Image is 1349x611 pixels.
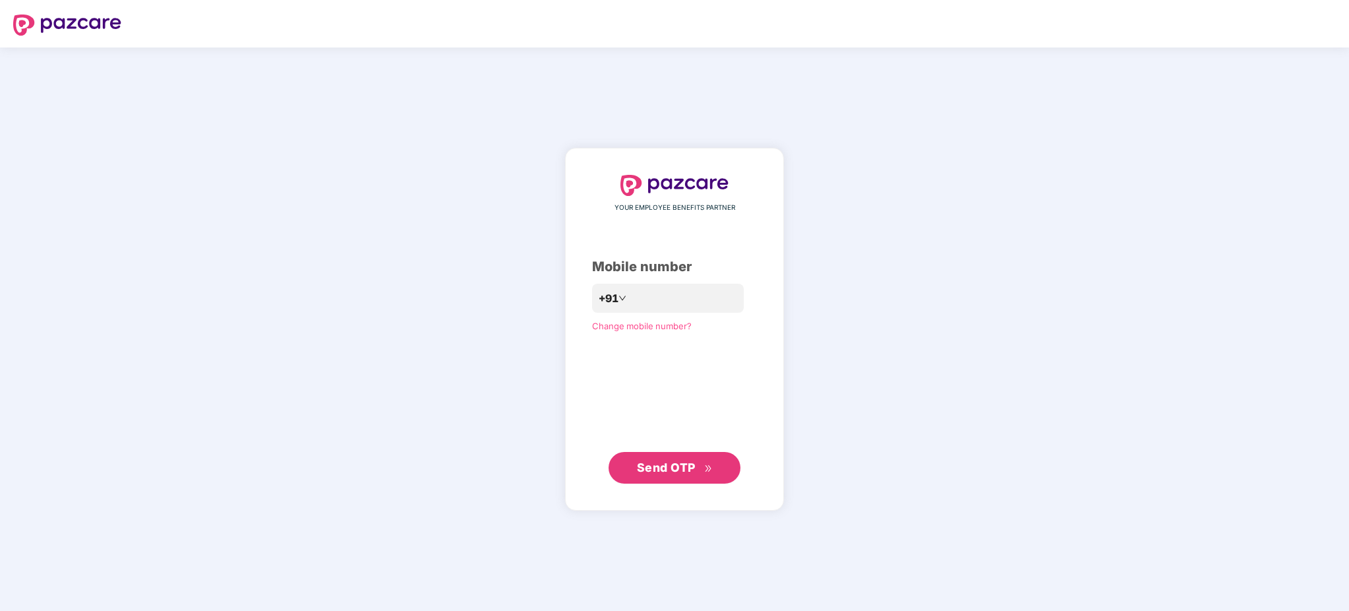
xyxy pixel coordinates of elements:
[620,175,729,196] img: logo
[13,15,121,36] img: logo
[637,461,696,474] span: Send OTP
[599,290,618,307] span: +91
[592,257,757,277] div: Mobile number
[592,321,692,331] a: Change mobile number?
[609,452,740,484] button: Send OTPdouble-right
[704,465,713,473] span: double-right
[618,294,626,302] span: down
[615,203,735,213] span: YOUR EMPLOYEE BENEFITS PARTNER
